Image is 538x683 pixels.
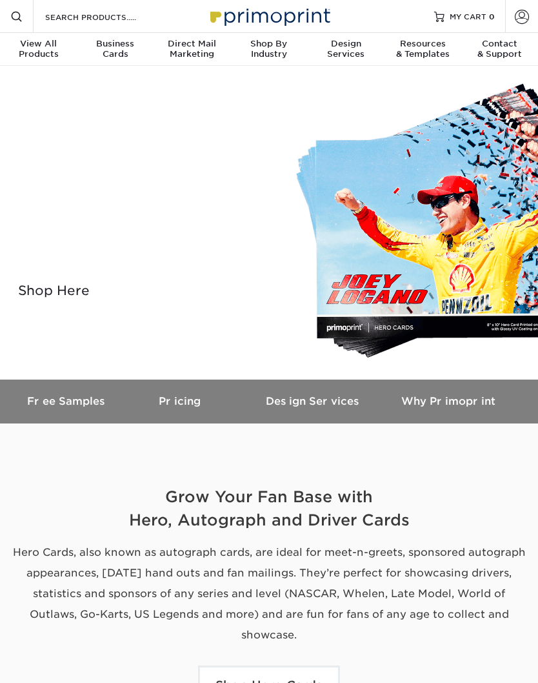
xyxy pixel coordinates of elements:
span: MY CART [450,11,486,22]
a: Direct MailMarketing [154,33,230,67]
div: Services [308,39,384,59]
div: Cards [77,39,154,59]
h3: Design Services [246,395,381,407]
span: Direct Mail [154,39,230,49]
div: Industry [230,39,307,59]
div: & Support [461,39,538,59]
a: Shop ByIndustry [230,33,307,67]
a: Why Primoprint [381,380,516,423]
span: Contact [461,39,538,49]
h3: Why Primoprint [381,395,516,407]
div: & Templates [384,39,461,59]
h2: Grow Your Fan Base with Hero, Autograph and Driver Cards [10,485,528,532]
a: Shop Here [10,276,98,305]
h1: Hero Cards [10,126,259,163]
h3: Pricing [112,395,247,407]
a: DesignServices [308,33,384,67]
a: BusinessCards [77,33,154,67]
span: Resources [384,39,461,49]
img: Primoprint [204,2,334,30]
a: Pricing [112,380,247,423]
a: Resources& Templates [384,33,461,67]
div: Autograph, hero, driver, whatever you want to call it, if it's racing related we can print it. [10,168,259,261]
div: Marketing [154,39,230,59]
span: Business [77,39,154,49]
span: Design [308,39,384,49]
input: SEARCH PRODUCTS..... [44,9,170,25]
a: Free Samples [23,380,112,423]
p: Hero Cards, also known as autograph cards, are ideal for meet-n-greets, sponsored autograph appea... [10,542,528,646]
h3: Free Samples [23,395,112,407]
a: Contact& Support [461,33,538,67]
a: Design Services [246,380,381,423]
span: 0 [489,12,495,21]
span: Shop By [230,39,307,49]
